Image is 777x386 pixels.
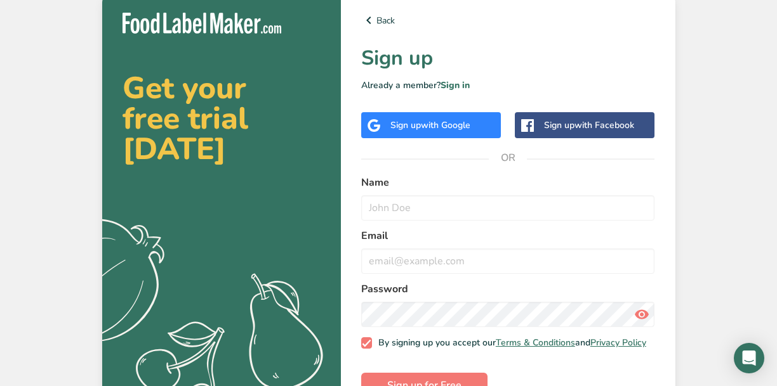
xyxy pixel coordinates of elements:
div: Sign up [390,119,470,132]
span: with Google [421,119,470,131]
label: Password [361,281,655,297]
span: By signing up you accept our and [372,337,646,349]
img: Food Label Maker [123,13,281,34]
input: email@example.com [361,248,655,274]
label: Name [361,175,655,190]
a: Sign in [441,79,470,91]
input: John Doe [361,195,655,221]
h2: Get your free trial [DATE] [123,73,321,164]
h1: Sign up [361,43,655,74]
span: with Facebook [574,119,634,131]
label: Email [361,228,655,243]
p: Already a member? [361,79,655,92]
a: Terms & Conditions [496,337,575,349]
a: Privacy Policy [590,337,646,349]
div: Open Intercom Messenger [734,343,764,373]
a: Back [361,13,655,28]
span: OR [489,139,527,177]
div: Sign up [544,119,634,132]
